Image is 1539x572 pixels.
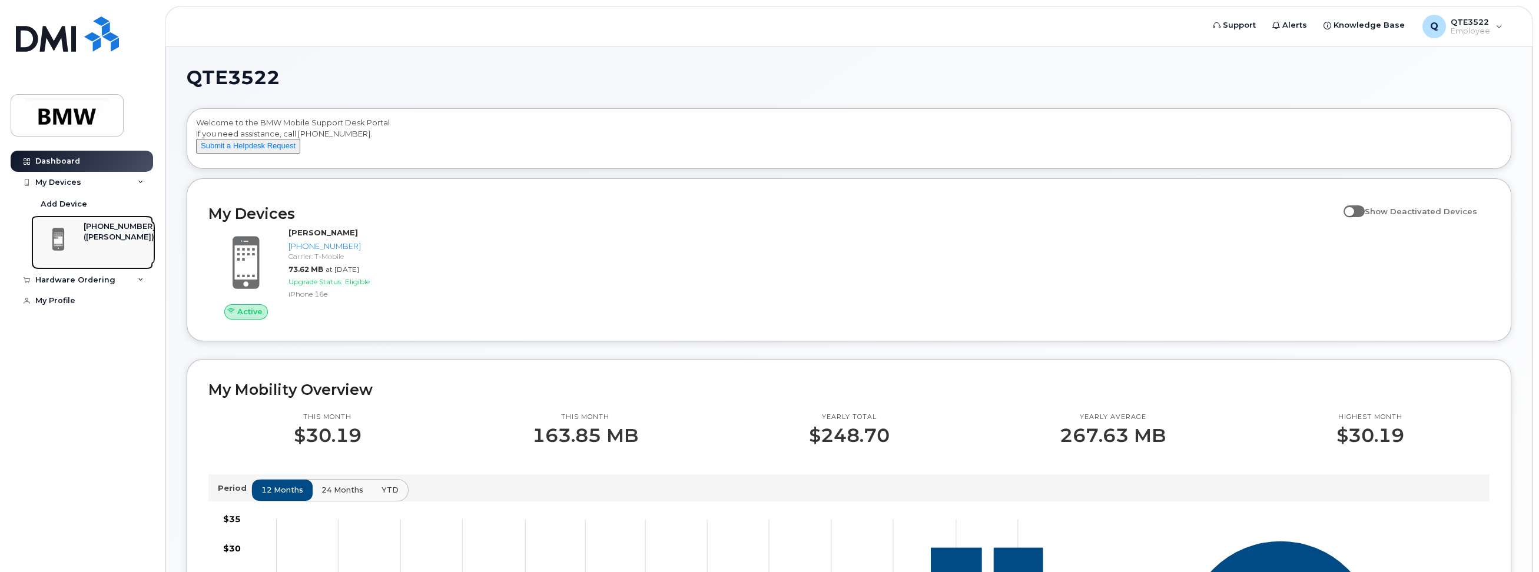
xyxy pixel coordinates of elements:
span: Active [237,306,263,317]
button: Submit a Helpdesk Request [196,139,300,154]
p: $30.19 [294,425,361,446]
p: Yearly total [808,413,889,422]
tspan: $35 [223,514,241,524]
iframe: Messenger Launcher [1488,521,1530,563]
div: Carrier: T-Mobile [288,251,513,261]
p: $30.19 [1336,425,1404,446]
tspan: $30 [223,543,241,554]
h2: My Devices [208,205,1338,222]
span: 24 months [321,484,363,495]
span: Eligible [345,277,370,286]
span: Show Deactivated Devices [1365,207,1477,216]
span: Upgrade Status: [288,277,343,286]
span: YTD [382,484,399,495]
div: Welcome to the BMW Mobile Support Desk Portal If you need assistance, call [PHONE_NUMBER]. [196,117,1502,164]
span: at [DATE] [326,265,359,274]
div: iPhone 16e [288,289,513,299]
p: This month [294,413,361,422]
p: 267.63 MB [1060,425,1166,446]
span: 73.62 MB [288,265,323,274]
p: 163.85 MB [532,425,638,446]
div: [PHONE_NUMBER] [288,241,513,252]
p: Yearly average [1060,413,1166,422]
strong: [PERSON_NAME] [288,228,358,237]
p: Period [218,483,251,494]
a: Active[PERSON_NAME][PHONE_NUMBER]Carrier: T-Mobile73.62 MBat [DATE]Upgrade Status:EligibleiPhone 16e [208,227,518,319]
h2: My Mobility Overview [208,381,1490,398]
input: Show Deactivated Devices [1344,200,1353,209]
p: This month [532,413,638,422]
p: $248.70 [808,425,889,446]
span: QTE3522 [187,69,280,87]
p: Highest month [1336,413,1404,422]
a: Submit a Helpdesk Request [196,141,300,150]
